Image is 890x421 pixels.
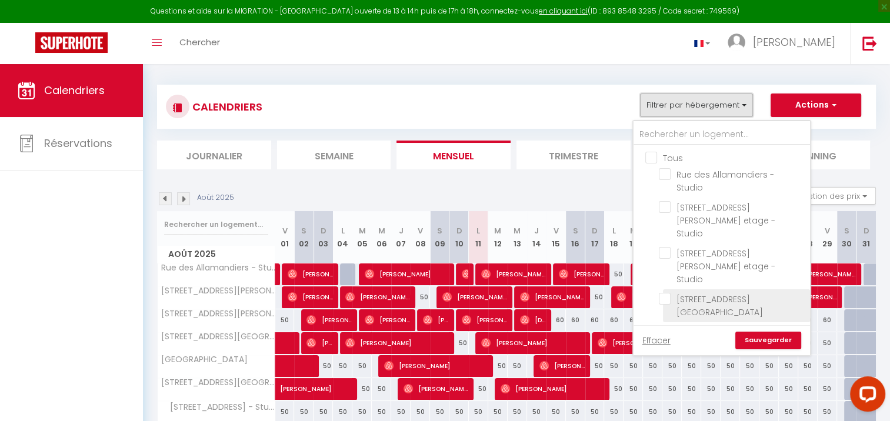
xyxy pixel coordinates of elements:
button: Actions [771,93,861,117]
div: 50 [662,378,682,400]
abbr: V [418,225,423,236]
span: [STREET_ADDRESS][GEOGRAPHIC_DATA] [676,293,763,318]
span: [PERSON_NAME] [365,263,449,285]
span: [PERSON_NAME] [306,309,352,331]
span: [PERSON_NAME] [616,286,720,308]
p: Août 2025 [197,192,234,203]
li: Mensuel [396,141,511,169]
span: Août 2025 [158,246,275,263]
span: Calendriers [44,83,105,98]
div: 50 [740,378,759,400]
a: [PERSON_NAME] [275,378,295,400]
div: 50 [508,355,527,377]
th: 29 [818,211,837,263]
div: 50 [604,263,624,285]
span: [PERSON_NAME] Candide [423,309,449,331]
span: [PERSON_NAME] [791,286,836,308]
span: Chercher [179,36,220,48]
th: 07 [391,211,411,263]
span: [PERSON_NAME] [345,332,449,354]
abbr: M [630,225,637,236]
span: [PERSON_NAME] [442,286,507,308]
span: [PERSON_NAME] [462,263,468,285]
span: [PERSON_NAME] [306,332,332,354]
span: [STREET_ADDRESS][PERSON_NAME] etage - Studio [159,286,277,295]
th: 11 [469,211,488,263]
li: Semaine [277,141,391,169]
abbr: L [612,225,616,236]
abbr: M [359,225,366,236]
img: logout [862,36,877,51]
abbr: V [554,225,559,236]
div: 50 [604,355,624,377]
abbr: L [341,225,345,236]
span: [STREET_ADDRESS][PERSON_NAME] etage - Studio [159,309,277,318]
input: Rechercher un logement... [634,124,810,145]
a: ... [PERSON_NAME] [719,23,850,64]
abbr: M [514,225,521,236]
input: Rechercher un logement... [164,214,268,235]
span: [STREET_ADDRESS][PERSON_NAME] etage - Studio [676,202,775,239]
th: 02 [294,211,314,263]
div: 50 [643,355,662,377]
abbr: S [301,225,306,236]
div: 50 [682,355,701,377]
li: Journalier [157,141,271,169]
div: 50 [275,309,295,331]
div: 50 [604,378,624,400]
div: 50 [333,355,352,377]
span: [PERSON_NAME] [481,332,585,354]
div: 60 [624,309,643,331]
th: 18 [604,211,624,263]
div: 50 [740,355,759,377]
div: 50 [798,355,818,377]
span: [GEOGRAPHIC_DATA] [159,355,248,364]
button: Filtrer par hébergement [640,93,753,117]
div: 50 [701,355,721,377]
abbr: M [494,225,501,236]
div: 50 [779,355,798,377]
div: 50 [721,355,740,377]
span: [PERSON_NAME] [404,377,468,400]
div: 50 [818,378,837,400]
div: 60 [604,309,624,331]
div: 50 [469,378,488,400]
h3: CALENDRIERS [189,93,262,120]
div: 50 [449,332,469,354]
div: 50 [721,378,740,400]
div: 50 [779,378,798,400]
button: Gestion des prix [788,187,876,205]
abbr: S [437,225,442,236]
span: [PERSON_NAME] [365,309,410,331]
div: 50 [624,355,643,377]
span: [PERSON_NAME] [288,263,333,285]
span: [PERSON_NAME] [288,286,333,308]
span: Réservations [44,136,112,151]
abbr: L [476,225,480,236]
th: 19 [624,211,643,263]
span: [PERSON_NAME] [501,377,604,400]
div: 50 [411,286,430,308]
div: 50 [759,355,779,377]
span: [PERSON_NAME] [481,263,546,285]
th: 04 [333,211,352,263]
th: 08 [411,211,430,263]
div: Filtrer par hébergement [632,120,811,356]
th: 30 [837,211,856,263]
div: 60 [546,309,566,331]
div: 50 [643,378,662,400]
abbr: D [321,225,326,236]
span: [PERSON_NAME] [539,355,585,377]
th: 13 [508,211,527,263]
iframe: LiveChat chat widget [841,372,890,421]
th: 15 [546,211,566,263]
a: Chercher [171,23,229,64]
abbr: V [825,225,830,236]
abbr: S [844,225,849,236]
span: [STREET_ADDRESS][GEOGRAPHIC_DATA] [159,332,277,341]
li: Trimestre [516,141,631,169]
a: Effacer [642,334,671,347]
th: 09 [430,211,449,263]
th: 01 [275,211,295,263]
